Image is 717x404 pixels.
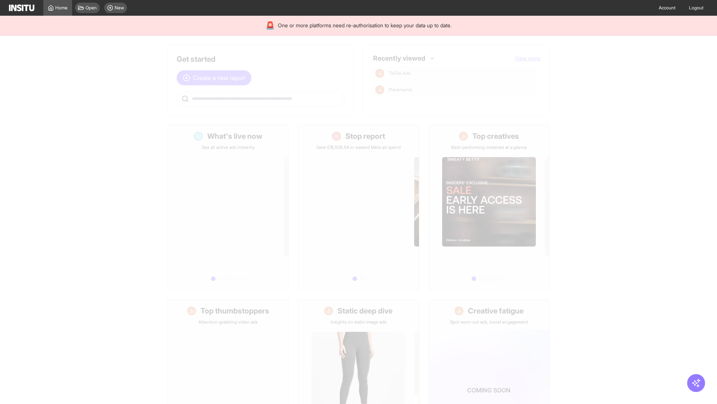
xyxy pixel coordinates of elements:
span: One or more platforms need re-authorisation to keep your data up to date. [278,22,451,29]
span: Open [86,5,97,11]
img: Logo [9,4,34,11]
div: 🚨 [266,20,275,31]
span: Home [55,5,68,11]
span: New [115,5,124,11]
